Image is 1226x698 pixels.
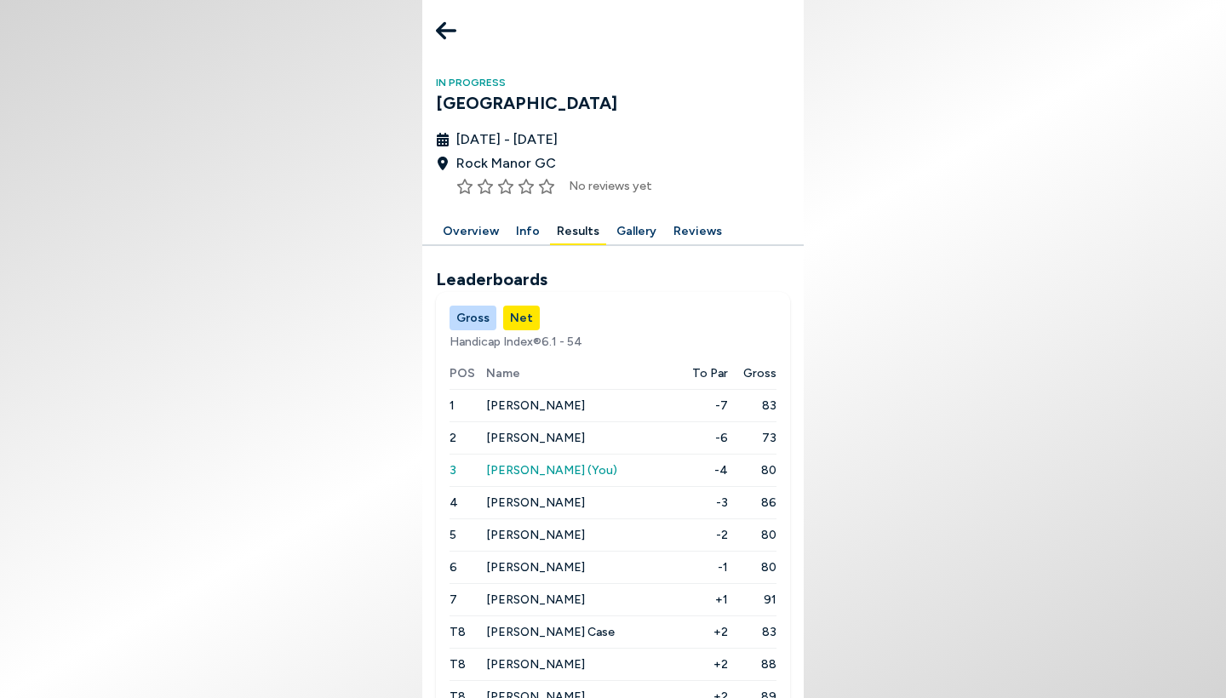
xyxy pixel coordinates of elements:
[497,178,514,195] button: Rate this item 3 stars
[486,625,615,639] span: [PERSON_NAME] Case
[450,560,457,575] span: 6
[436,219,506,245] button: Overview
[677,591,729,609] span: +1
[486,495,585,510] span: [PERSON_NAME]
[486,431,585,445] span: [PERSON_NAME]
[677,461,729,479] span: -4
[486,463,617,478] span: [PERSON_NAME] (You)
[450,398,455,413] span: 1
[728,429,776,447] span: 73
[477,178,494,195] button: Rate this item 2 stars
[728,461,776,479] span: 80
[436,75,790,90] h4: In Progress
[436,90,790,116] h3: [GEOGRAPHIC_DATA]
[436,306,790,330] div: Manage your account
[677,429,729,447] span: -6
[486,364,676,382] span: Name
[422,219,804,245] div: Manage your account
[728,397,776,415] span: 83
[456,178,473,195] button: Rate this item 1 stars
[728,558,776,576] span: 80
[503,306,540,330] button: Net
[450,431,456,445] span: 2
[450,495,458,510] span: 4
[667,219,729,245] button: Reviews
[450,364,486,382] span: POS
[677,558,729,576] span: -1
[538,178,555,195] button: Rate this item 5 stars
[569,177,652,195] span: No reviews yet
[450,528,456,542] span: 5
[728,526,776,544] span: 80
[509,219,547,245] button: Info
[450,657,466,672] span: T8
[436,266,790,292] h2: Leaderboards
[450,592,457,607] span: 7
[486,592,585,607] span: [PERSON_NAME]
[743,364,776,382] span: Gross
[450,625,466,639] span: T8
[677,397,729,415] span: -7
[677,623,729,641] span: +2
[677,655,729,673] span: +2
[692,364,728,382] span: To Par
[677,494,729,512] span: -3
[456,153,556,174] span: Rock Manor GC
[486,528,585,542] span: [PERSON_NAME]
[486,398,585,413] span: [PERSON_NAME]
[728,623,776,641] span: 83
[518,178,535,195] button: Rate this item 4 stars
[486,657,585,672] span: [PERSON_NAME]
[486,560,585,575] span: [PERSON_NAME]
[728,655,776,673] span: 88
[450,463,456,478] span: 3
[677,526,729,544] span: -2
[450,333,776,351] span: Handicap Index® 6.1 - 54
[728,494,776,512] span: 86
[728,591,776,609] span: 91
[450,306,496,330] button: Gross
[610,219,663,245] button: Gallery
[456,129,558,150] span: [DATE] - [DATE]
[550,219,606,245] button: Results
